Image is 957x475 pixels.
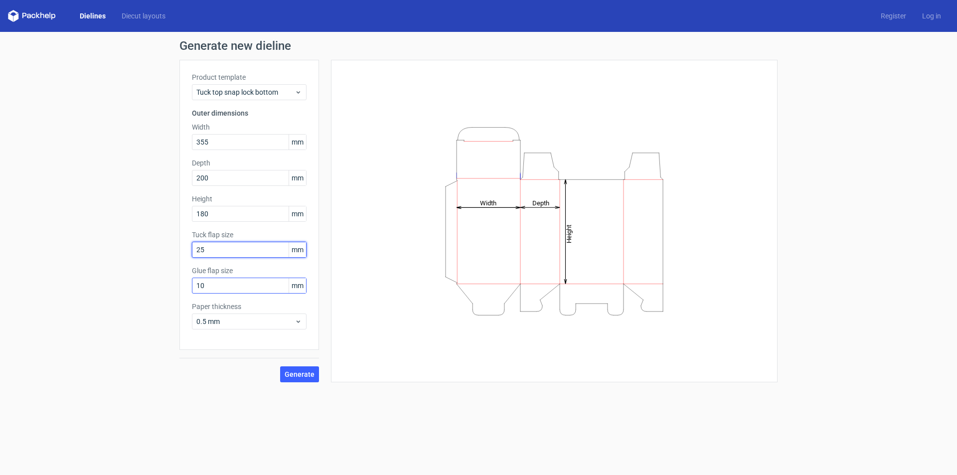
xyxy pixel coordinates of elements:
label: Height [192,194,307,204]
span: 0.5 mm [196,317,295,326]
a: Dielines [72,11,114,21]
span: mm [289,242,306,257]
label: Glue flap size [192,266,307,276]
label: Depth [192,158,307,168]
a: Log in [914,11,949,21]
span: mm [289,135,306,150]
span: mm [289,170,306,185]
span: Generate [285,371,315,378]
tspan: Height [565,224,573,243]
label: Product template [192,72,307,82]
tspan: Depth [532,199,549,206]
span: mm [289,278,306,293]
label: Paper thickness [192,302,307,312]
h3: Outer dimensions [192,108,307,118]
a: Register [873,11,914,21]
label: Tuck flap size [192,230,307,240]
a: Diecut layouts [114,11,173,21]
span: mm [289,206,306,221]
h1: Generate new dieline [179,40,778,52]
tspan: Width [480,199,496,206]
label: Width [192,122,307,132]
button: Generate [280,366,319,382]
span: Tuck top snap lock bottom [196,87,295,97]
